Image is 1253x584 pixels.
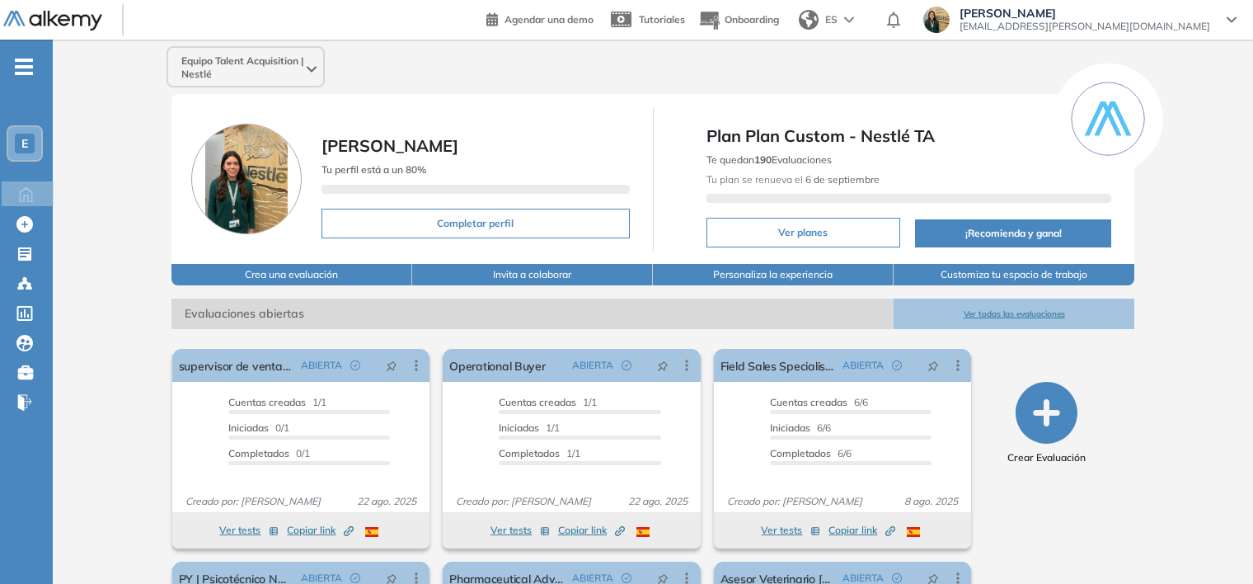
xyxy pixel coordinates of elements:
span: 1/1 [499,396,597,408]
a: Agendar una demo [486,8,594,28]
span: pushpin [927,359,939,372]
span: [EMAIL_ADDRESS][PERSON_NAME][DOMAIN_NAME] [960,20,1210,33]
button: pushpin [915,352,951,379]
button: ¡Recomienda y gana! [915,219,1112,247]
button: Ver planes [706,218,900,247]
img: ESP [365,527,378,537]
button: Crear Evaluación [1007,382,1086,465]
span: Te quedan Evaluaciones [706,153,832,166]
button: Personaliza la experiencia [653,264,894,285]
span: Iniciadas [228,422,269,434]
span: E [21,137,28,150]
span: Completados [228,447,289,459]
span: Creado por: [PERSON_NAME] [449,494,598,509]
span: 0/1 [228,422,289,434]
span: Creado por: [PERSON_NAME] [720,494,869,509]
span: ES [825,12,838,27]
span: 1/1 [499,422,560,434]
img: arrow [844,16,854,23]
span: [PERSON_NAME] [960,7,1210,20]
span: Agendar una demo [504,13,594,26]
span: ABIERTA [301,358,342,373]
span: Tu perfil está a un 80% [321,163,426,176]
button: pushpin [645,352,681,379]
span: check-circle [350,573,360,583]
button: Invita a colaborar [412,264,653,285]
a: supervisor de ventas PY excel [179,349,295,382]
span: 8 ago. 2025 [898,494,964,509]
span: Tu plan se renueva el [706,173,880,186]
b: 190 [754,153,772,166]
span: 6/6 [770,447,852,459]
span: Evaluaciones abiertas [171,299,894,329]
span: Iniciadas [499,422,539,434]
button: Customiza tu espacio de trabajo [894,264,1134,285]
span: Cuentas creadas [770,396,847,408]
button: Crea una evaluación [171,264,412,285]
button: Ver tests [219,520,279,540]
img: world [799,10,819,30]
span: 0/1 [228,447,310,459]
span: Completados [770,447,831,459]
button: Ver tests [490,520,550,540]
span: 6/6 [770,422,831,434]
span: Copiar link [828,523,895,538]
i: - [15,65,33,68]
span: Completados [499,447,560,459]
button: Copiar link [828,520,895,540]
span: check-circle [892,360,902,370]
span: Cuentas creadas [228,396,306,408]
button: Copiar link [558,520,625,540]
span: 22 ago. 2025 [350,494,423,509]
span: ABIERTA [842,358,884,373]
span: pushpin [657,359,669,372]
span: Tutoriales [639,13,685,26]
span: 22 ago. 2025 [622,494,694,509]
span: Crear Evaluación [1007,450,1086,465]
button: Onboarding [698,2,779,38]
span: Onboarding [725,13,779,26]
span: ABIERTA [572,358,613,373]
span: check-circle [622,360,631,370]
button: Completar perfil [321,209,630,238]
b: 6 de septiembre [803,173,880,186]
span: check-circle [622,573,631,583]
span: Equipo Talent Acquisition | Nestlé [181,54,303,81]
span: Copiar link [287,523,354,538]
img: Foto de perfil [191,124,302,234]
span: 6/6 [770,396,868,408]
a: Operational Buyer [449,349,545,382]
a: Field Sales Specialist (Purina) [720,349,837,382]
span: Copiar link [558,523,625,538]
span: [PERSON_NAME] [321,135,458,156]
iframe: Chat Widget [1171,505,1253,584]
img: Logo [3,11,102,31]
button: Ver tests [761,520,820,540]
span: Plan Plan Custom - Nestlé TA [706,124,1112,148]
span: Cuentas creadas [499,396,576,408]
span: Creado por: [PERSON_NAME] [179,494,327,509]
button: Copiar link [287,520,354,540]
span: check-circle [350,360,360,370]
span: 1/1 [228,396,326,408]
img: ESP [907,527,920,537]
span: check-circle [892,573,902,583]
span: Iniciadas [770,422,810,434]
button: pushpin [373,352,410,379]
button: Ver todas las evaluaciones [894,299,1134,329]
span: pushpin [386,359,397,372]
span: 1/1 [499,447,580,459]
img: ESP [636,527,650,537]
